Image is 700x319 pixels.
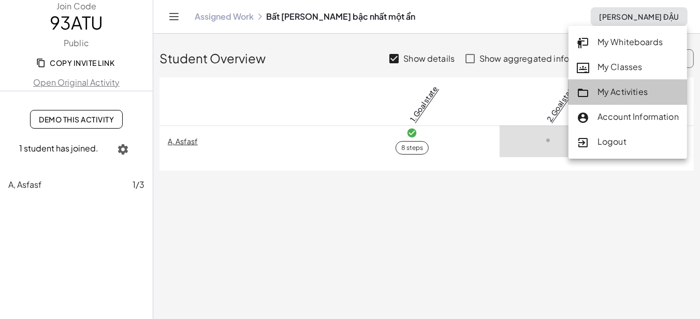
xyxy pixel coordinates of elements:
[166,8,182,25] button: Toggle navigation
[406,128,417,138] i: Task finished and correct.
[19,143,98,154] span: 1 student has joined.
[479,46,569,71] label: Show aggregated info
[577,36,679,49] div: My Whiteboards
[591,7,688,26] button: [PERSON_NAME] đậu
[577,86,679,99] div: My Activities
[195,11,254,22] a: Assigned Work
[543,135,554,146] i: Task not started.
[159,34,694,71] div: Student Overview
[403,46,455,71] label: Show details
[500,126,596,157] td: Last task worked on within the past five minutes.
[64,37,89,49] label: Public
[568,30,687,55] a: My Whiteboards
[577,135,679,149] div: Logout
[30,53,123,72] button: Copy Invite Link
[577,61,679,74] div: My Classes
[599,12,679,21] span: [PERSON_NAME] đậu
[568,55,687,80] a: My Classes
[168,136,198,146] a: A, Asfasf
[544,82,576,123] a: 2. Goal state
[568,80,687,105] a: My Activities
[38,58,114,67] span: Copy Invite Link
[401,143,423,152] div: 8 steps
[39,115,114,124] span: Demo This Activity
[577,110,679,124] div: Account Information
[133,178,144,191] span: 1/3
[408,84,440,123] a: 1. Goal state
[30,110,123,129] a: Demo This Activity
[8,179,41,190] span: A, Asfasf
